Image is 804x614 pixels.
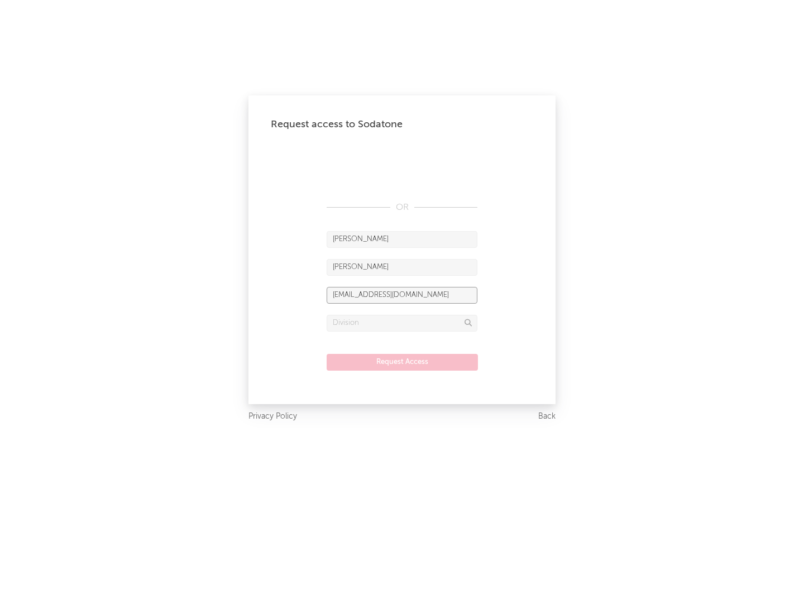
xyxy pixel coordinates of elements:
[327,287,477,304] input: Email
[327,259,477,276] input: Last Name
[271,118,533,131] div: Request access to Sodatone
[327,315,477,332] input: Division
[327,231,477,248] input: First Name
[248,410,297,424] a: Privacy Policy
[538,410,556,424] a: Back
[327,354,478,371] button: Request Access
[327,201,477,214] div: OR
